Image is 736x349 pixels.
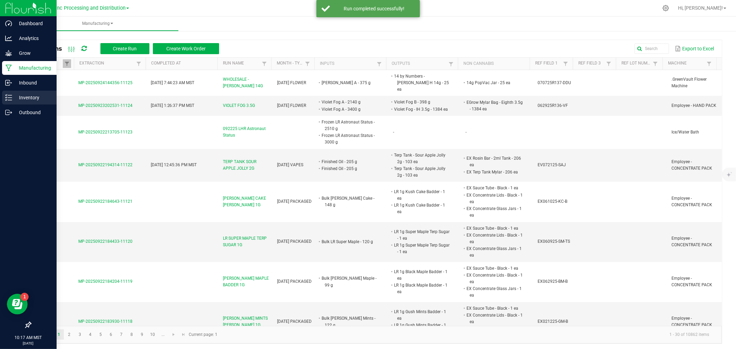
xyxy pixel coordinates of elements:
[562,59,570,68] a: Filter
[705,59,714,68] a: Filter
[5,94,12,101] inline-svg: Inventory
[222,329,715,340] kendo-pager-info: 1 - 30 of 10862 items
[321,158,378,165] li: Finished Oil - 205 g
[277,61,303,66] a: Month - TypeSortable
[303,59,312,68] a: Filter
[321,195,378,208] li: Bulk [PERSON_NAME] Cake - 148 g
[223,76,269,89] span: WHOLESALE - [PERSON_NAME] 14G
[465,312,523,325] li: EX Concentrate Lids - Black - 1 ea
[393,73,450,93] li: 14 by Numbers - [PERSON_NAME] H 14g - 25 ea
[223,315,269,328] span: [PERSON_NAME] MINTS [PERSON_NAME] 1G
[447,60,455,68] a: Filter
[12,64,53,72] p: Manufacturing
[5,64,12,71] inline-svg: Manufacturing
[465,169,523,176] li: EX Terp Tank Mylar - 206 ea
[465,205,523,219] li: EX Concentrate Glass Jars - 1 ea
[672,276,713,287] span: Employee - CONCENTRATE PACK
[321,315,378,328] li: Bulk [PERSON_NAME] Mints - 122 g
[393,202,450,215] li: LR 1g Kush Cake Badder - 1 ea
[277,80,306,85] span: [DATE] FLOWER
[321,79,378,86] li: [PERSON_NAME] A - 375 g
[78,103,133,108] span: MP-20250923202531-11124
[137,329,147,340] a: Page 9
[393,308,450,322] li: LR 1g Gush Mints Badder - 1 ea
[277,103,306,108] span: [DATE] FLOWER
[465,155,523,168] li: EX Rosin Bar - 2ml Tank - 206 ea
[78,130,133,134] span: MP-20250922213705-11123
[538,80,571,85] span: 070725R137-DDU
[465,185,523,191] li: EX Sauce Tube - Black - 1 ea
[393,268,450,282] li: LR 1g Black Maple Badder - 1 ea
[79,61,134,66] a: ExtractionSortable
[78,239,133,244] span: MP-20250922184433-11120
[31,326,722,343] kendo-pager: Current page: 1
[393,242,450,255] li: LR 1g Super Maple Terp Sugar - 1 ea
[179,329,189,340] a: Go to the last page
[171,332,176,337] span: Go to the next page
[20,293,29,301] iframe: Resource center unread badge
[661,5,670,11] div: Manage settings
[151,162,197,167] span: [DATE] 12:45:36 PM MST
[389,116,461,149] td: -
[223,195,269,208] span: [PERSON_NAME] CAKE [PERSON_NAME] 1G
[393,228,450,242] li: LR 1g Super Maple Terp Sugar - 1 ea
[54,329,64,340] a: Page 1
[651,59,660,68] a: Filter
[465,192,523,205] li: EX Concentrate Lids - Black - 1 ea
[151,80,195,85] span: [DATE] 7:44:23 AM MST
[78,319,133,324] span: MP-20250922183930-11118
[5,35,12,42] inline-svg: Analytics
[12,34,53,42] p: Analytics
[116,329,126,340] a: Page 7
[465,265,523,272] li: EX Sauce Tube - Black - 1 ea
[277,162,304,167] span: [DATE] VAPES
[12,49,53,57] p: Grow
[321,99,378,106] li: Violet Fog A - 2140 g
[672,77,707,88] span: .GreenVault Flower Machine
[96,329,106,340] a: Page 5
[100,43,149,54] button: Create Run
[672,236,713,247] span: Employee - CONCENTRATE PACK
[393,165,450,179] li: Terp Tank - Sour Apple Jolly 2g - 103 ea
[321,106,378,113] li: Violet Fog A - 3400 g
[465,99,523,112] li: EGrow Mylar Bag - Eighth 3.5g - 1384 ea
[621,61,651,66] a: Ref Lot NumberSortable
[158,329,168,340] a: Page 11
[672,316,713,327] span: Employee - CONCENTRATE PACK
[223,235,269,248] span: LR SUPER MAPLE TERP SUGAR 1G
[223,275,269,288] span: [PERSON_NAME] MAPLE BADDER 1G
[465,272,523,285] li: EX Concentrate Lids - Black - 1 ea
[5,109,12,116] inline-svg: Outbound
[223,102,255,109] span: VIOLET FOG 3.5G
[393,282,450,295] li: LR 1g Black Maple Badder - 1 ea
[321,238,378,245] li: Bulk LR Super Maple - 120 g
[458,58,530,70] th: Non Cannabis
[78,279,133,284] span: MP-20250922184204-11119
[78,199,133,204] span: MP-20250922184643-11121
[277,239,312,244] span: [DATE] PACKAGED
[465,225,523,232] li: EX Sauce Tube - Black - 1 ea
[386,58,458,70] th: Outputs
[672,103,717,108] span: Employee - HAND PACK
[3,341,53,346] p: [DATE]
[375,60,383,68] a: Filter
[465,79,523,86] li: 14g PopVac Jar - 25 ea
[7,294,28,315] iframe: Resource center
[223,159,269,172] span: TERP TANK SOUR APPLE JOLLY 2G
[605,59,613,68] a: Filter
[151,61,215,66] a: Completed AtSortable
[314,58,386,70] th: Inputs
[12,108,53,117] p: Outbound
[12,93,53,102] p: Inventory
[5,79,12,86] inline-svg: Inbound
[277,279,312,284] span: [DATE] PACKAGED
[5,20,12,27] inline-svg: Dashboard
[12,79,53,87] p: Inbound
[223,61,260,66] a: Run NameSortable
[393,106,450,113] li: Violet Fog - IH 3.5g - 1384 ea
[465,245,523,259] li: EX Concentrate Glass Jars - 1 ea
[538,239,570,244] span: EX060925-SM-TS
[393,152,450,165] li: Terp Tank - Sour Apple Jolly 2g - 103 ea
[135,59,143,68] a: Filter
